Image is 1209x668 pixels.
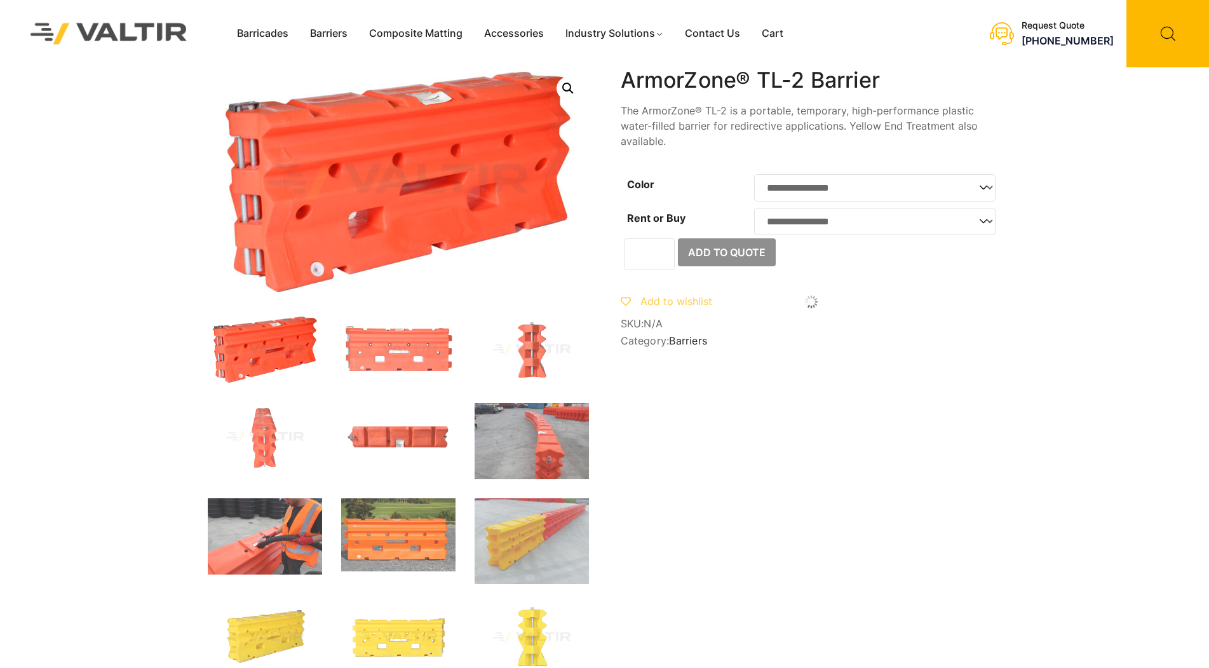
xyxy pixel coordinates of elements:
[475,403,589,479] img: IMG_8193-scaled-1.jpg
[751,24,794,43] a: Cart
[627,178,654,191] label: Color
[678,238,776,266] button: Add to Quote
[624,238,675,270] input: Product quantity
[621,67,1002,93] h1: ArmorZone® TL-2 Barrier
[299,24,358,43] a: Barriers
[1022,34,1114,47] a: [PHONE_NUMBER]
[555,24,675,43] a: Industry Solutions
[14,6,204,60] img: Valtir Rentals
[341,498,456,571] img: ArmorZone-main-image-scaled-1.jpg
[627,212,686,224] label: Rent or Buy
[669,334,707,347] a: Barriers
[475,498,589,584] img: CIMG8790-2-scaled-1.jpg
[341,315,456,384] img: Armorzone_Org_Front.jpg
[644,317,663,330] span: N/A
[208,315,322,384] img: ArmorZone_Org_3Q.jpg
[674,24,751,43] a: Contact Us
[621,103,1002,149] p: The ArmorZone® TL-2 is a portable, temporary, high-performance plastic water-filled barrier for r...
[208,67,589,296] img: ArmorZone_Org_3Q
[208,403,322,472] img: Armorzone_Org_x1.jpg
[557,77,579,100] a: 🔍
[473,24,555,43] a: Accessories
[208,498,322,575] img: IMG_8185-scaled-1.jpg
[358,24,473,43] a: Composite Matting
[341,403,456,472] img: Armorzone_Org_Top.jpg
[1022,20,1114,31] div: Request Quote
[621,318,1002,330] span: SKU:
[621,335,1002,347] span: Category:
[475,315,589,384] img: Armorzone_Org_Side.jpg
[226,24,299,43] a: Barricades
